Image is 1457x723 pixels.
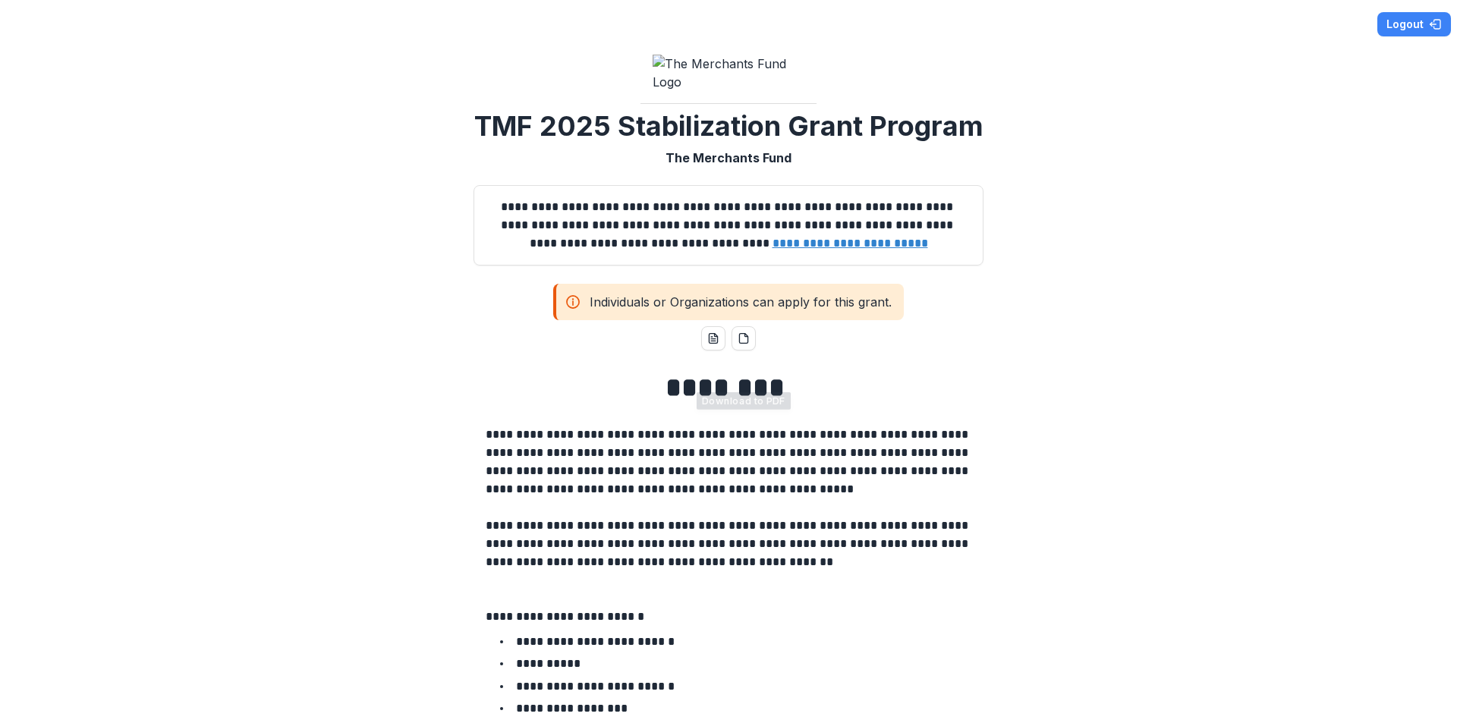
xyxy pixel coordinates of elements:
button: word-download [701,326,725,350]
p: The Merchants Fund [666,149,791,167]
h2: TMF 2025 Stabilization Grant Program [474,110,983,143]
div: Individuals or Organizations can apply for this grant. [553,284,904,320]
button: Logout [1377,12,1451,36]
img: The Merchants Fund Logo [653,55,804,91]
button: pdf-download [732,326,756,350]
